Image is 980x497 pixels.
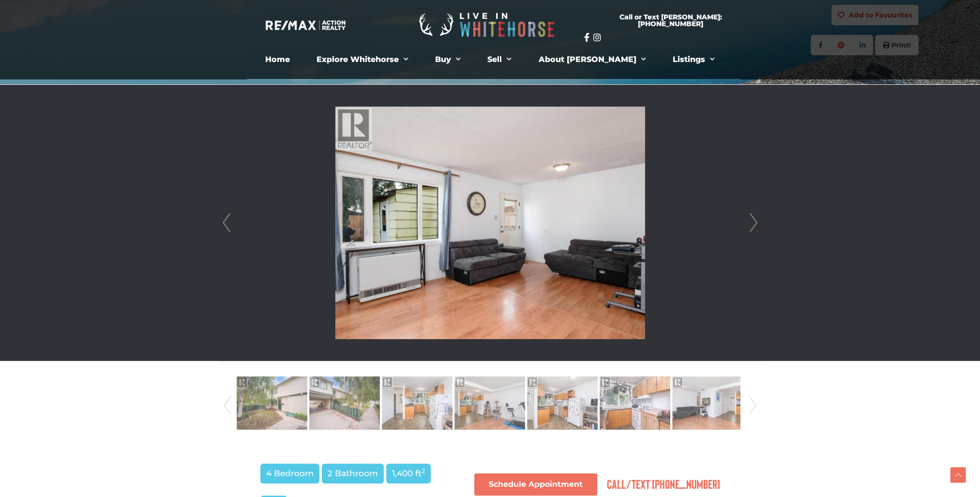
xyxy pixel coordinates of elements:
img: Property-28735108-Photo-4.jpg [454,375,525,431]
img: Property-28735108-Photo-2.jpg [309,375,380,431]
img: Property-28735108-Photo-1.jpg [237,375,307,431]
img: Property-28735108-Photo-6.jpg [600,375,670,431]
nav: Menu [224,50,756,69]
a: Next [746,85,761,361]
a: Prev [220,373,235,438]
span: Call or Text [PERSON_NAME]: [PHONE_NUMBER] [596,14,746,27]
a: Prev [219,85,234,361]
img: Property-28735108-Photo-3.jpg [382,375,452,431]
img: Property-28735108-Photo-7.jpg [672,375,743,431]
a: Sell [480,50,519,69]
span: Schedule Appointment [489,481,583,488]
a: Next [745,373,760,438]
a: Listings [665,50,722,69]
a: Call or Text [PERSON_NAME]: [PHONE_NUMBER] [584,8,757,33]
sup: 2 [422,467,425,475]
a: Schedule Appointment [474,473,597,496]
span: 1,400 ft [386,464,431,483]
span: Call/Text [PHONE_NUMBER] [607,476,720,491]
img: Property-28735108-Photo-5.jpg [527,375,598,431]
a: Explore Whitehorse [309,50,416,69]
span: 2 Bathroom [322,464,384,483]
img: 7-100 Lewes Boulevard, Whitehorse, Yukon Y1A 3W1 - Photo 8 - 16732 [335,107,645,339]
span: 4 Bedroom [260,464,319,483]
a: Home [258,50,297,69]
a: About [PERSON_NAME] [531,50,653,69]
a: Buy [428,50,468,69]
